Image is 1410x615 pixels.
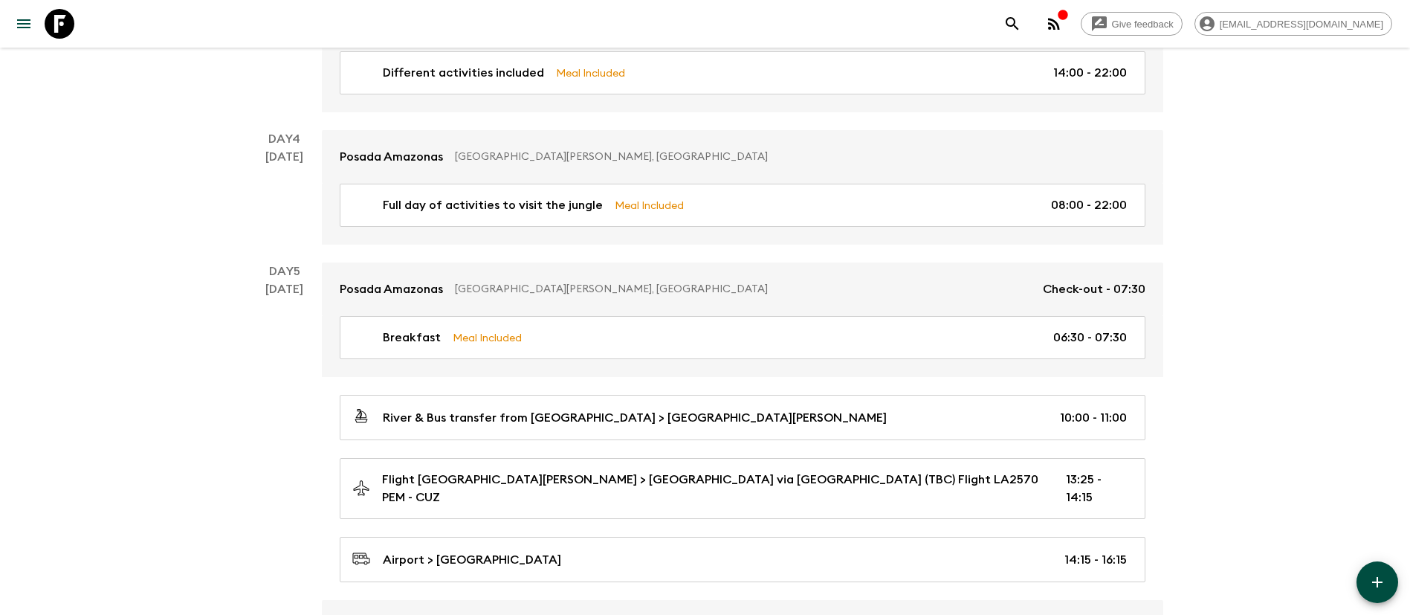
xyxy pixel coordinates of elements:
a: Flight [GEOGRAPHIC_DATA][PERSON_NAME] > [GEOGRAPHIC_DATA] via [GEOGRAPHIC_DATA] (TBC) Flight LA25... [340,458,1145,519]
p: Day 4 [248,130,322,148]
p: Check-out - 07:30 [1043,280,1145,298]
p: Posada Amazonas [340,280,443,298]
p: Posada Amazonas [340,148,443,166]
p: [GEOGRAPHIC_DATA][PERSON_NAME], [GEOGRAPHIC_DATA] [455,149,1134,164]
a: Posada Amazonas[GEOGRAPHIC_DATA][PERSON_NAME], [GEOGRAPHIC_DATA] [322,130,1163,184]
p: Airport > [GEOGRAPHIC_DATA] [383,551,561,569]
p: 14:00 - 22:00 [1053,64,1127,82]
p: Full day of activities to visit the jungle [383,196,603,214]
p: Day 5 [248,263,322,280]
a: BreakfastMeal Included06:30 - 07:30 [340,316,1145,359]
a: Airport > [GEOGRAPHIC_DATA]14:15 - 16:15 [340,537,1145,582]
a: Posada Amazonas[GEOGRAPHIC_DATA][PERSON_NAME], [GEOGRAPHIC_DATA]Check-out - 07:30 [322,263,1163,316]
a: Give feedback [1081,12,1183,36]
p: Different activities included [383,64,544,82]
div: [DATE] [265,148,303,245]
p: Flight [GEOGRAPHIC_DATA][PERSON_NAME] > [GEOGRAPHIC_DATA] via [GEOGRAPHIC_DATA] (TBC) Flight LA25... [382,471,1043,506]
p: Meal Included [615,197,684,213]
p: River & Bus transfer from [GEOGRAPHIC_DATA] > [GEOGRAPHIC_DATA][PERSON_NAME] [383,409,887,427]
p: [GEOGRAPHIC_DATA][PERSON_NAME], [GEOGRAPHIC_DATA] [455,282,1031,297]
p: 06:30 - 07:30 [1053,329,1127,347]
span: Give feedback [1104,19,1182,30]
p: Breakfast [383,329,441,347]
p: 08:00 - 22:00 [1051,196,1127,214]
a: Different activities includedMeal Included14:00 - 22:00 [340,51,1145,94]
button: search adventures [997,9,1027,39]
p: Meal Included [453,329,522,346]
a: River & Bus transfer from [GEOGRAPHIC_DATA] > [GEOGRAPHIC_DATA][PERSON_NAME]10:00 - 11:00 [340,395,1145,440]
span: [EMAIL_ADDRESS][DOMAIN_NAME] [1212,19,1391,30]
p: 10:00 - 11:00 [1060,409,1127,427]
button: menu [9,9,39,39]
p: 13:25 - 14:15 [1066,471,1126,506]
p: Meal Included [556,65,625,81]
a: Full day of activities to visit the jungleMeal Included08:00 - 22:00 [340,184,1145,227]
div: [EMAIL_ADDRESS][DOMAIN_NAME] [1194,12,1392,36]
p: 14:15 - 16:15 [1064,551,1127,569]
